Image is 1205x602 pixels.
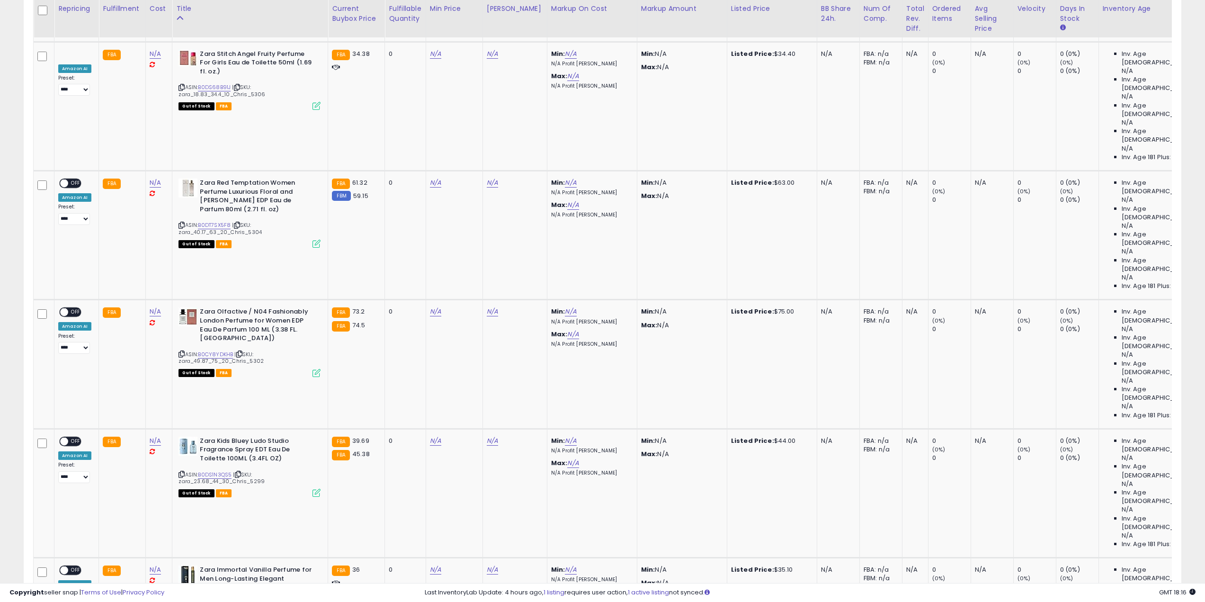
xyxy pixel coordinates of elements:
[58,462,91,483] div: Preset:
[551,565,565,574] b: Min:
[198,83,231,91] a: B0DS68B91J
[628,588,669,597] a: 1 active listing
[1060,59,1073,66] small: (0%)
[932,454,971,462] div: 0
[58,204,91,225] div: Preset:
[103,4,141,14] div: Fulfillment
[216,102,232,110] span: FBA
[179,50,321,109] div: ASIN:
[1060,196,1098,204] div: 0 (0%)
[864,4,898,24] div: Num of Comp.
[932,179,971,187] div: 0
[551,330,568,339] b: Max:
[1060,307,1098,316] div: 0 (0%)
[487,178,498,188] a: N/A
[975,437,1006,445] div: N/A
[430,178,441,188] a: N/A
[551,436,565,445] b: Min:
[1060,50,1098,58] div: 0 (0%)
[864,50,895,58] div: FBA: n/a
[821,179,852,187] div: N/A
[731,565,774,574] b: Listed Price:
[567,330,579,339] a: N/A
[1018,454,1056,462] div: 0
[1122,505,1133,514] span: N/A
[430,436,441,446] a: N/A
[389,50,418,58] div: 0
[932,188,946,195] small: (0%)
[551,458,568,467] b: Max:
[821,437,852,445] div: N/A
[1122,153,1171,162] span: Inv. Age 181 Plus:
[1122,531,1133,540] span: N/A
[641,437,720,445] p: N/A
[1122,92,1133,101] span: N/A
[1122,540,1171,548] span: Inv. Age 181 Plus:
[352,321,366,330] span: 74.5
[150,565,161,575] a: N/A
[1018,179,1056,187] div: 0
[216,489,232,497] span: FBA
[544,588,564,597] a: 1 listing
[103,179,120,189] small: FBA
[641,321,720,330] p: N/A
[731,566,810,574] div: $35.10
[551,61,630,67] p: N/A Profit [PERSON_NAME]
[150,307,161,316] a: N/A
[1122,247,1133,256] span: N/A
[198,471,232,479] a: B0DS1N3QS5
[1122,402,1133,411] span: N/A
[430,4,479,14] div: Min Price
[932,59,946,66] small: (0%)
[641,63,658,72] strong: Max:
[1018,59,1031,66] small: (0%)
[641,450,720,458] p: N/A
[975,307,1006,316] div: N/A
[1060,566,1098,574] div: 0 (0%)
[352,565,360,574] span: 36
[641,566,720,574] p: N/A
[641,49,655,58] strong: Min:
[864,187,895,196] div: FBM: n/a
[1018,325,1056,333] div: 0
[731,49,774,58] b: Listed Price:
[1122,480,1133,488] span: N/A
[731,4,813,14] div: Listed Price
[1018,566,1056,574] div: 0
[1018,437,1056,445] div: 0
[200,437,315,466] b: Zara Kids Bluey Ludo Studio Fragrance Spray EDT Eau De Toilette 100ML (3.4FL OZ)
[1122,196,1133,204] span: N/A
[551,72,568,81] b: Max:
[567,72,579,81] a: N/A
[551,178,565,187] b: Min:
[641,50,720,58] p: N/A
[176,4,324,14] div: Title
[81,588,121,597] a: Terms of Use
[821,4,856,24] div: BB Share 24h.
[68,180,83,188] span: OFF
[9,588,164,597] div: seller snap | |
[565,565,576,575] a: N/A
[731,178,774,187] b: Listed Price:
[1122,282,1171,290] span: Inv. Age 181 Plus:
[430,565,441,575] a: N/A
[567,458,579,468] a: N/A
[641,178,655,187] strong: Min:
[332,307,349,318] small: FBA
[864,445,895,454] div: FBM: n/a
[1018,196,1056,204] div: 0
[430,307,441,316] a: N/A
[731,437,810,445] div: $44.00
[1060,325,1098,333] div: 0 (0%)
[1018,50,1056,58] div: 0
[932,437,971,445] div: 0
[150,4,169,14] div: Cost
[68,308,83,316] span: OFF
[731,179,810,187] div: $63.00
[332,191,350,201] small: FBM
[58,75,91,96] div: Preset:
[103,437,120,447] small: FBA
[200,50,315,79] b: Zara Stitch Angel Fruity Perfume For Girls Eau de Toilette 50ml (1.69 fl. oz.)
[179,437,321,496] div: ASIN:
[352,49,370,58] span: 34.38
